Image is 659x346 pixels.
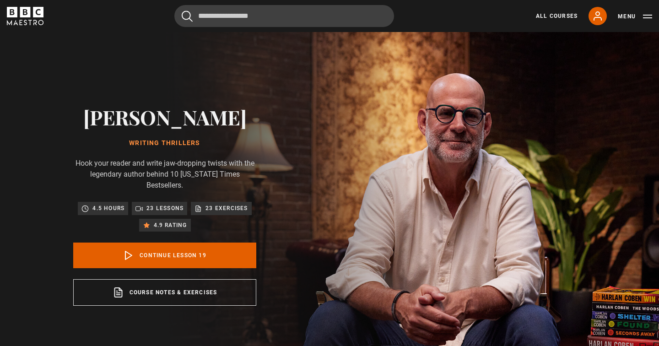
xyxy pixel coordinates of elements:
button: Submit the search query [182,11,193,22]
p: 4.5 hours [92,204,124,213]
button: Toggle navigation [618,12,652,21]
h2: [PERSON_NAME] [73,105,256,129]
p: 4.9 rating [154,221,187,230]
p: Hook your reader and write jaw-dropping twists with the legendary author behind 10 [US_STATE] Tim... [73,158,256,191]
a: All Courses [536,12,578,20]
a: Course notes & exercises [73,279,256,306]
a: Continue lesson 19 [73,243,256,268]
p: 23 exercises [205,204,248,213]
svg: BBC Maestro [7,7,43,25]
input: Search [174,5,394,27]
p: 23 lessons [146,204,184,213]
h1: Writing Thrillers [73,140,256,147]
